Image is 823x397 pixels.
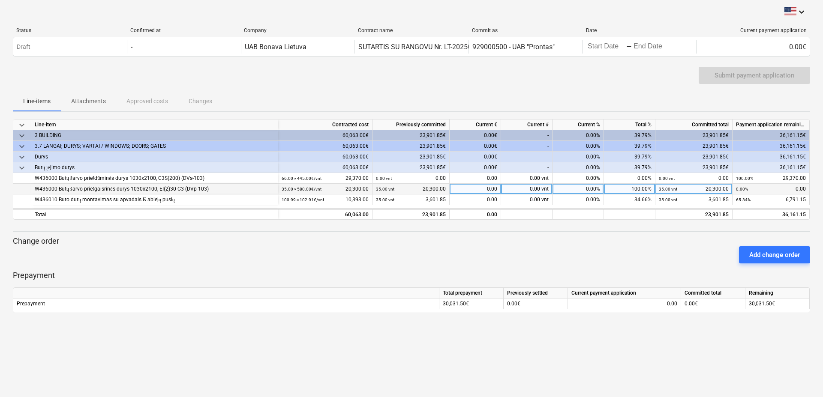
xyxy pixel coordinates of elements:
[17,141,27,152] span: keyboard_arrow_down
[450,141,501,152] div: 0.00€
[586,27,693,33] div: Date
[501,119,553,130] div: Current #
[376,197,394,202] small: 35.00 vnt
[696,40,810,54] div: 0.00€
[372,162,450,173] div: 23,901.85€
[450,173,501,184] div: 0.00
[130,27,237,33] div: Confirmed at
[17,42,30,51] p: Draft
[282,194,369,205] div: 10,393.00
[553,141,604,152] div: 0.00%
[604,152,655,162] div: 39.79%
[736,194,806,205] div: 6,791.15
[450,130,501,141] div: 0.00€
[736,209,806,220] div: 36,161.15
[35,152,274,162] div: Durys
[372,130,450,141] div: 23,901.85€
[13,236,810,246] p: Change order
[659,173,729,184] div: 0.00
[659,194,729,205] div: 3,601.85
[501,130,553,141] div: -
[796,7,807,17] i: keyboard_arrow_down
[501,152,553,162] div: -
[282,209,369,220] div: 60,063.00
[501,194,553,205] div: 0.00 vnt
[17,131,27,141] span: keyboard_arrow_down
[35,194,274,205] div: W436010 Buto durų montavimas su apvadais iš abiejų pusių
[244,27,351,33] div: Company
[659,184,729,194] div: 20,300.00
[681,288,745,298] div: Committed total
[372,141,450,152] div: 23,901.85€
[736,197,751,202] small: 65.34%
[17,120,27,130] span: keyboard_arrow_down
[16,27,123,33] div: Status
[733,119,810,130] div: Payment application remaining
[736,187,748,191] small: 0.00%
[586,41,626,53] input: Start Date
[568,288,681,298] div: Current payment application
[626,44,632,49] div: -
[571,298,677,309] div: 0.00
[282,173,369,184] div: 29,370.00
[35,141,274,152] div: 3.7 LANGAI; DURYS; VARTAI / WINDOWS; DOORS; GATES
[376,173,446,184] div: 0.00
[632,41,672,53] input: End Date
[504,298,568,309] div: 0.00€
[23,97,51,106] p: Line-items
[739,246,810,263] button: Add change order
[733,162,810,173] div: 36,161.15€
[282,176,321,181] small: 66.00 × 445.00€ / vnt
[71,97,106,106] p: Attachments
[733,152,810,162] div: 36,161.15€
[604,173,655,184] div: 0.00%
[31,119,278,130] div: Line-item
[278,141,372,152] div: 60,063.00€
[35,162,274,173] div: Butų įėjimo durys
[35,173,274,184] div: W436000 Butų šarvo priešdūminės durys 1030x2100, C3S(200) (DVs-103)
[681,298,745,309] div: 0.00€
[553,162,604,173] div: 0.00%
[472,43,555,51] div: 929000500 - UAB "Prontas"
[749,249,800,260] div: Add change order
[439,288,504,298] div: Total prepayment
[450,152,501,162] div: 0.00€
[17,152,27,162] span: keyboard_arrow_down
[13,298,439,309] div: Prepayment
[659,197,677,202] small: 35.00 vnt
[553,173,604,184] div: 0.00%
[655,119,733,130] div: Committed total
[655,209,733,219] div: 23,901.85
[376,209,446,220] div: 23,901.85
[553,184,604,194] div: 0.00%
[31,209,278,219] div: Total
[553,130,604,141] div: 0.00%
[439,298,504,309] div: 30,031.50€
[278,162,372,173] div: 60,063.00€
[659,187,677,191] small: 35.00 vnt
[278,152,372,162] div: 60,063.00€
[278,130,372,141] div: 60,063.00€
[450,162,501,173] div: 0.00€
[450,119,501,130] div: Current €
[372,152,450,162] div: 23,901.85€
[655,130,733,141] div: 23,901.85€
[655,152,733,162] div: 23,901.85€
[501,184,553,194] div: 0.00 vnt
[376,176,392,181] small: 0.00 vnt
[504,288,568,298] div: Previously settled
[282,187,321,191] small: 35.00 × 580.00€ / vnt
[553,152,604,162] div: 0.00%
[278,119,372,130] div: Contracted cost
[245,43,306,51] div: UAB Bonava Lietuva
[450,209,501,219] div: 0.00
[376,184,446,194] div: 20,300.00
[736,176,753,181] small: 100.00%
[604,130,655,141] div: 39.79%
[736,184,806,194] div: 0.00
[604,194,655,205] div: 34.66%
[745,288,810,298] div: Remaining
[604,184,655,194] div: 100.00%
[282,197,324,202] small: 100.99 × 102.91€ / vnt
[655,141,733,152] div: 23,901.85€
